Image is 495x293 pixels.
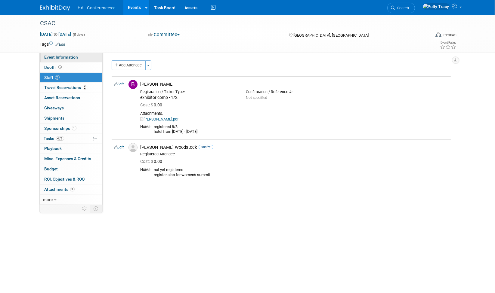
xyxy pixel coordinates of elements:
div: not yet registered register also for women's summit [154,167,448,177]
span: Shipments [45,116,65,121]
div: [PERSON_NAME] Woodstock [141,145,448,150]
img: Format-Inperson.png [435,32,441,37]
img: Polly Tracy [423,3,450,10]
a: Sponsorships1 [40,124,102,133]
span: Event Information [45,55,78,60]
div: Notes: [141,167,152,172]
span: Tasks [44,136,64,141]
div: Attachments: [141,111,448,116]
a: Edit [56,42,66,47]
span: 1 [72,126,76,130]
span: to [53,32,59,37]
div: CSAC [38,18,421,29]
span: 2 [83,85,87,90]
span: 2 [55,75,60,80]
span: Booth [45,65,63,70]
a: Staff2 [40,73,102,83]
span: Onsite [199,145,213,149]
a: Event Information [40,52,102,62]
span: Cost: $ [141,102,154,107]
span: Cost: $ [141,159,154,164]
span: Not specified [246,96,268,100]
span: Search [395,6,409,10]
a: Attachments3 [40,185,102,194]
span: Travel Reservations [45,85,87,90]
span: [DATE] [DATE] [40,32,72,37]
span: 0.00 [141,159,165,164]
div: Confirmation / Reference #: [246,90,343,94]
a: Edit [114,145,124,149]
div: Notes: [141,124,152,129]
div: [PERSON_NAME] [141,81,448,87]
div: Event Format [395,31,457,40]
a: ROI, Objectives & ROO [40,174,102,184]
td: Tags [40,41,66,47]
div: Registration / Ticket Type: [141,90,237,94]
span: Playbook [45,146,62,151]
img: Associate-Profile-5.png [128,143,138,152]
td: Personalize Event Tab Strip [80,205,90,212]
a: Shipments [40,113,102,123]
button: Committed [146,32,182,38]
span: Misc. Expenses & Credits [45,156,91,161]
img: B.jpg [128,80,138,89]
img: ExhibitDay [40,5,70,11]
button: Add Attendee [112,60,146,70]
span: 3 [70,187,75,191]
span: Asset Reservations [45,95,80,100]
a: Budget [40,164,102,174]
a: Giveaways [40,103,102,113]
div: Registered Attendee [141,152,448,157]
span: more [43,197,53,202]
span: Staff [45,75,60,80]
span: Sponsorships [45,126,76,131]
div: registered 8/3 hotel from [DATE] - [DATE] [154,124,448,134]
span: (5 days) [73,33,85,37]
td: Toggle Event Tabs [90,205,102,212]
span: Attachments [45,187,75,192]
span: Budget [45,166,58,171]
a: Booth [40,63,102,72]
a: Edit [114,82,124,86]
a: Tasks40% [40,134,102,144]
span: Booth not reserved yet [57,65,63,69]
span: ROI, Objectives & ROO [45,177,85,182]
div: Event Rating [440,41,456,44]
a: Asset Reservations [40,93,102,103]
a: Misc. Expenses & Credits [40,154,102,164]
a: [PERSON_NAME].pdf [141,117,179,121]
div: exhibitor comp - 1/2 [141,95,237,100]
a: Travel Reservations2 [40,83,102,93]
a: more [40,195,102,205]
div: In-Person [442,32,456,37]
span: 0.00 [141,102,165,107]
span: Giveaways [45,105,64,110]
span: [GEOGRAPHIC_DATA], [GEOGRAPHIC_DATA] [293,33,369,38]
a: Search [387,3,415,13]
span: 40% [56,136,64,141]
a: Playbook [40,144,102,154]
